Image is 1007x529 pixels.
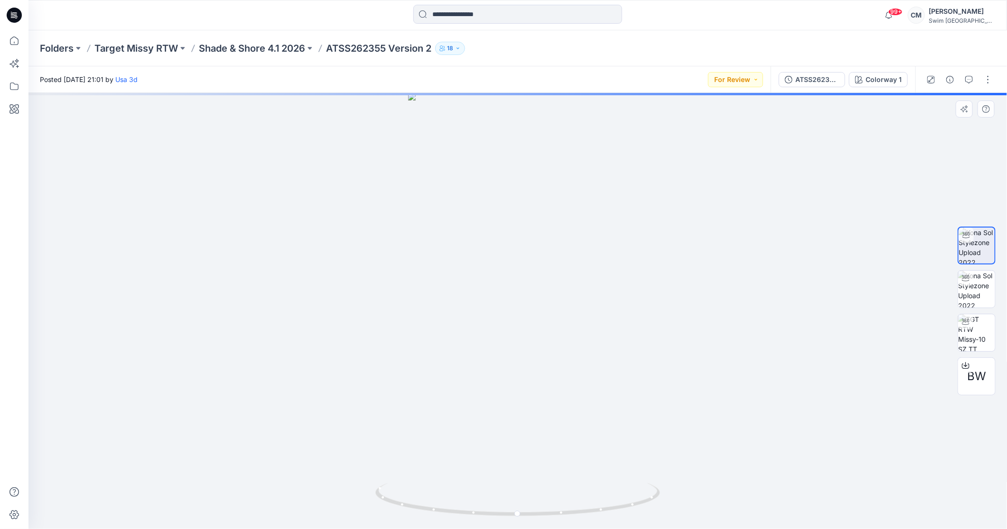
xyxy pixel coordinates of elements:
button: Details [942,72,958,87]
div: Colorway 1 [866,74,902,85]
a: Shade & Shore 4.1 2026 [199,42,305,55]
button: Colorway 1 [849,72,908,87]
div: CM [908,7,925,24]
img: Kona Sol Stylezone Upload 2022 [959,228,995,264]
img: Kona Sol Stylezone Upload 2022 [958,271,995,308]
p: ATSS262355 Version 2 [326,42,431,55]
p: 18 [447,43,453,54]
a: Usa 3d [115,75,138,83]
span: 99+ [888,8,903,16]
img: TGT RTW Missy-10 SZ TT [958,314,995,351]
button: 18 [435,42,465,55]
div: ATSS262355 Version 2 [795,74,839,85]
a: Folders [40,42,74,55]
span: Posted [DATE] 21:01 by [40,74,138,84]
span: BW [967,368,986,385]
a: Target Missy RTW [94,42,178,55]
button: ATSS262355 Version 2 [779,72,845,87]
div: Swim [GEOGRAPHIC_DATA] [929,17,995,24]
div: [PERSON_NAME] [929,6,995,17]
